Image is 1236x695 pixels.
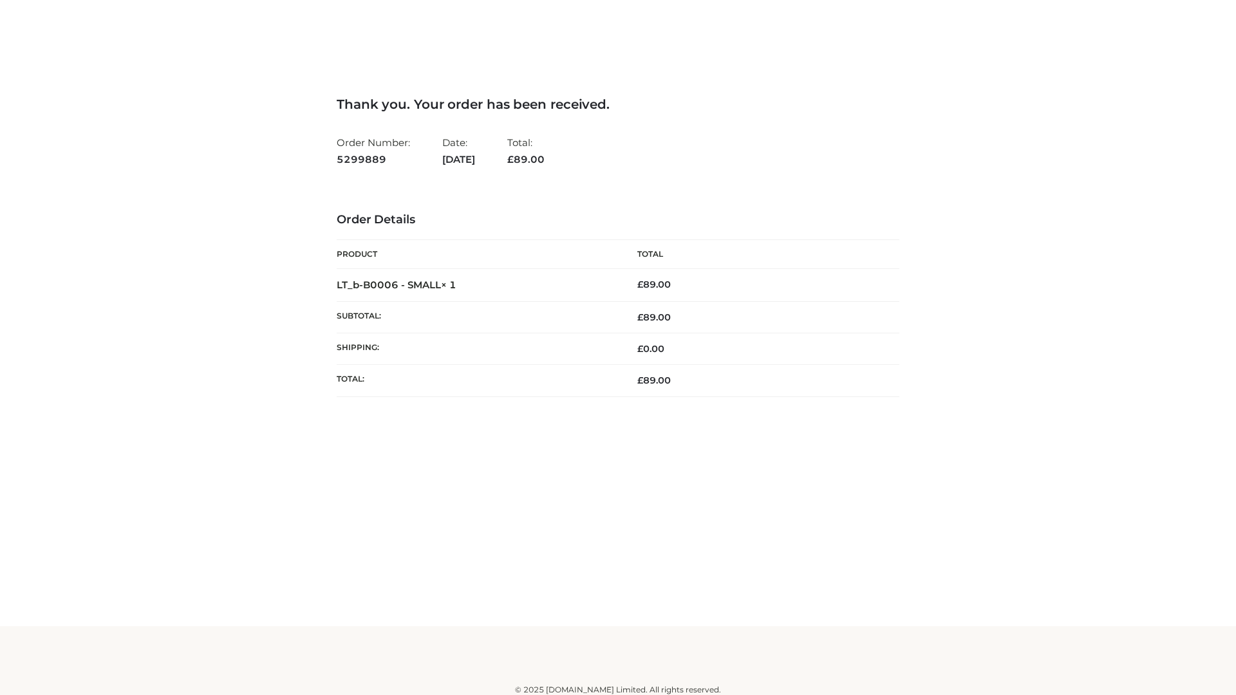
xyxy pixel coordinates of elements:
[337,213,899,227] h3: Order Details
[637,343,664,355] bdi: 0.00
[337,240,618,269] th: Product
[442,131,475,171] li: Date:
[441,279,456,291] strong: × 1
[337,365,618,396] th: Total:
[507,153,514,165] span: £
[337,279,456,291] strong: LT_b-B0006 - SMALL
[637,311,643,323] span: £
[442,151,475,168] strong: [DATE]
[337,97,899,112] h3: Thank you. Your order has been received.
[507,131,545,171] li: Total:
[618,240,899,269] th: Total
[637,279,643,290] span: £
[637,375,643,386] span: £
[507,153,545,165] span: 89.00
[637,343,643,355] span: £
[637,375,671,386] span: 89.00
[637,279,671,290] bdi: 89.00
[337,151,410,168] strong: 5299889
[337,301,618,333] th: Subtotal:
[637,311,671,323] span: 89.00
[337,333,618,365] th: Shipping:
[337,131,410,171] li: Order Number:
